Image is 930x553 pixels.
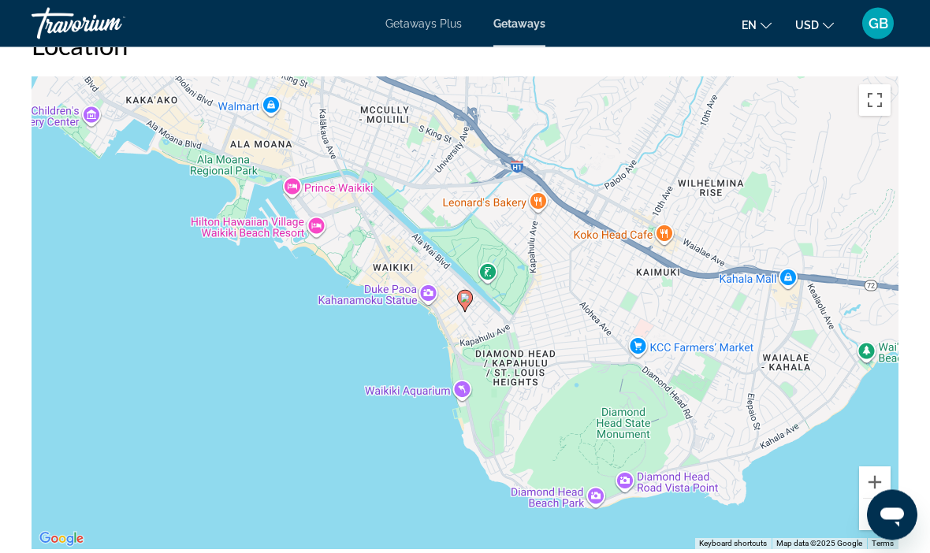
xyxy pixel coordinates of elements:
[385,17,462,30] a: Getaways Plus
[869,16,888,32] span: GB
[859,499,891,531] button: Zoom out
[32,3,189,44] a: Travorium
[699,539,767,550] button: Keyboard shortcuts
[867,490,917,540] iframe: Button to launch messaging window
[493,17,545,30] a: Getaways
[35,529,87,550] a: Open this area in Google Maps (opens a new window)
[776,540,862,548] span: Map data ©2025 Google
[742,19,757,32] span: en
[795,13,834,36] button: Change currency
[857,7,898,40] button: User Menu
[742,13,772,36] button: Change language
[859,85,891,117] button: Toggle fullscreen view
[35,529,87,550] img: Google
[795,19,819,32] span: USD
[859,467,891,499] button: Zoom in
[872,540,894,548] a: Terms (opens in new tab)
